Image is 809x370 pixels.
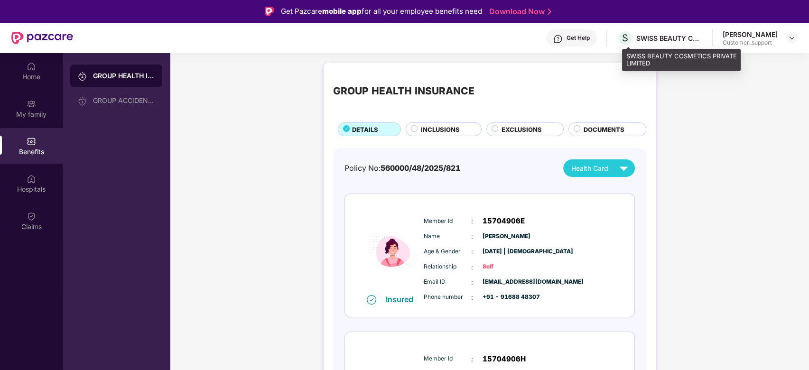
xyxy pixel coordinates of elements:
[364,206,421,294] img: icon
[489,7,549,17] a: Download Now
[27,212,36,221] img: svg+xml;base64,PHN2ZyBpZD0iQ2xhaW0iIHhtbG5zPSJodHRwOi8vd3d3LnczLm9yZy8yMDAwL3N2ZyIgd2lkdGg9IjIwIi...
[483,215,525,227] span: 15704906E
[471,247,473,257] span: :
[615,160,632,176] img: svg+xml;base64,PHN2ZyB4bWxucz0iaHR0cDovL3d3dy53My5vcmcvMjAwMC9zdmciIHZpZXdCb3g9IjAgMCAyNCAyNCIgd2...
[93,97,155,104] div: GROUP ACCIDENTAL INSURANCE
[483,262,530,271] span: Self
[27,99,36,109] img: svg+xml;base64,PHN2ZyB3aWR0aD0iMjAiIGhlaWdodD0iMjAiIHZpZXdCb3g9IjAgMCAyMCAyMCIgZmlsbD0ibm9uZSIgeG...
[483,232,530,241] span: [PERSON_NAME]
[27,174,36,184] img: svg+xml;base64,PHN2ZyBpZD0iSG9zcGl0YWxzIiB4bWxucz0iaHR0cDovL3d3dy53My5vcmcvMjAwMC9zdmciIHdpZHRoPS...
[723,30,778,39] div: [PERSON_NAME]
[471,354,473,364] span: :
[548,7,551,17] img: Stroke
[567,34,590,42] div: Get Help
[424,247,471,256] span: Age & Gender
[483,247,530,256] span: [DATE] | [DEMOGRAPHIC_DATA]
[424,277,471,287] span: Email ID
[344,162,460,174] div: Policy No:
[333,83,474,99] div: GROUP HEALTH INSURANCE
[571,163,608,174] span: Health Card
[424,354,471,363] span: Member Id
[636,34,703,43] div: SWISS BEAUTY COSMETICS PRIVATE LIMITED
[483,277,530,287] span: [EMAIL_ADDRESS][DOMAIN_NAME]
[322,7,362,16] strong: mobile app
[788,34,796,42] img: svg+xml;base64,PHN2ZyBpZD0iRHJvcGRvd24tMzJ4MzIiIHhtbG5zPSJodHRwOi8vd3d3LnczLm9yZy8yMDAwL3N2ZyIgd2...
[352,125,378,134] span: DETAILS
[367,295,376,305] img: svg+xml;base64,PHN2ZyB4bWxucz0iaHR0cDovL3d3dy53My5vcmcvMjAwMC9zdmciIHdpZHRoPSIxNiIgaGVpZ2h0PSIxNi...
[584,125,624,134] span: DOCUMENTS
[471,262,473,272] span: :
[483,353,526,365] span: 15704906H
[421,125,460,134] span: INCLUSIONS
[11,32,73,44] img: New Pazcare Logo
[471,216,473,226] span: :
[483,293,530,302] span: +91 - 91688 48307
[281,6,482,17] div: Get Pazcare for all your employee benefits need
[424,217,471,226] span: Member Id
[78,72,87,81] img: svg+xml;base64,PHN2ZyB3aWR0aD0iMjAiIGhlaWdodD0iMjAiIHZpZXdCb3g9IjAgMCAyMCAyMCIgZmlsbD0ibm9uZSIgeG...
[386,295,419,304] div: Insured
[265,7,274,16] img: Logo
[27,137,36,146] img: svg+xml;base64,PHN2ZyBpZD0iQmVuZWZpdHMiIHhtbG5zPSJodHRwOi8vd3d3LnczLm9yZy8yMDAwL3N2ZyIgd2lkdGg9Ij...
[622,49,741,71] div: SWISS BEAUTY COSMETICS PRIVATE LIMITED
[553,34,563,44] img: svg+xml;base64,PHN2ZyBpZD0iSGVscC0zMngzMiIgeG1sbnM9Imh0dHA6Ly93d3cudzMub3JnLzIwMDAvc3ZnIiB3aWR0aD...
[471,231,473,242] span: :
[78,96,87,106] img: svg+xml;base64,PHN2ZyB3aWR0aD0iMjAiIGhlaWdodD0iMjAiIHZpZXdCb3g9IjAgMCAyMCAyMCIgZmlsbD0ibm9uZSIgeG...
[502,125,542,134] span: EXCLUSIONS
[424,232,471,241] span: Name
[563,159,635,177] button: Health Card
[381,164,460,173] span: 560000/48/2025/821
[471,277,473,287] span: :
[27,62,36,71] img: svg+xml;base64,PHN2ZyBpZD0iSG9tZSIgeG1sbnM9Imh0dHA6Ly93d3cudzMub3JnLzIwMDAvc3ZnIiB3aWR0aD0iMjAiIG...
[471,292,473,303] span: :
[424,262,471,271] span: Relationship
[93,71,155,81] div: GROUP HEALTH INSURANCE
[424,293,471,302] span: Phone number
[723,39,778,46] div: Customer_support
[622,32,628,44] span: S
